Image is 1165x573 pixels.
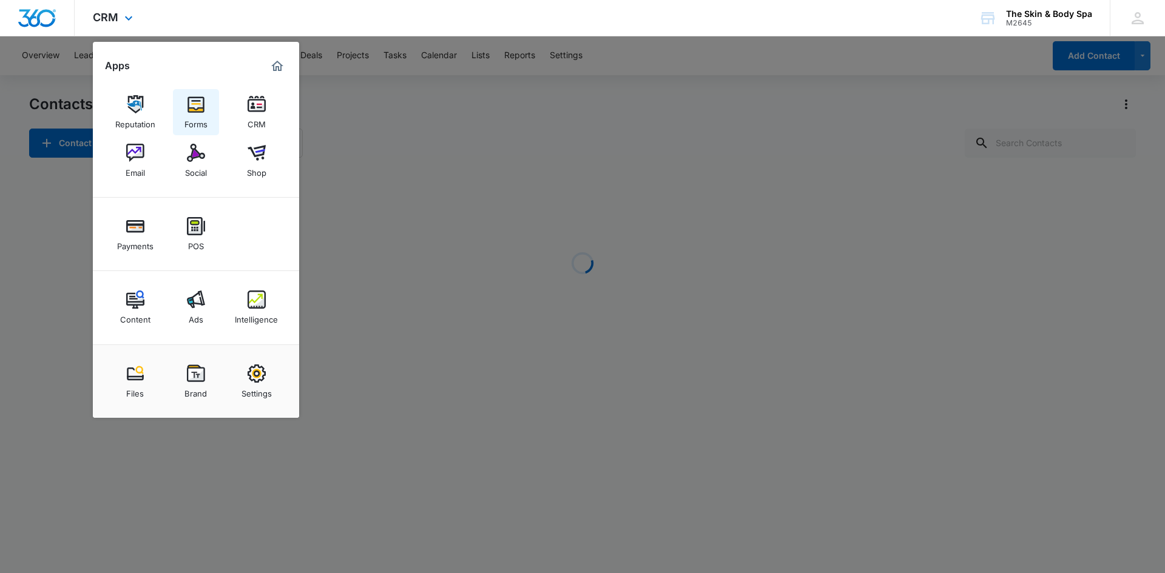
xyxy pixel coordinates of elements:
a: Settings [234,358,280,404]
span: CRM [93,11,118,24]
div: Content [120,309,150,324]
div: Reputation [115,113,155,129]
a: Reputation [112,89,158,135]
div: Social [185,162,207,178]
h2: Apps [105,60,130,72]
a: Brand [173,358,219,404]
div: Ads [189,309,203,324]
a: Email [112,138,158,184]
div: CRM [248,113,266,129]
a: Ads [173,284,219,330]
div: Brand [184,383,207,398]
a: Files [112,358,158,404]
div: Shop [247,162,266,178]
div: Settings [241,383,272,398]
a: Shop [234,138,280,184]
div: Forms [184,113,208,129]
div: Intelligence [235,309,278,324]
div: Payments [117,235,154,251]
a: Intelligence [234,284,280,330]
a: CRM [234,89,280,135]
div: Files [126,383,144,398]
div: account id [1006,19,1092,27]
a: Payments [112,211,158,257]
a: POS [173,211,219,257]
div: Email [126,162,145,178]
a: Marketing 360® Dashboard [268,56,287,76]
a: Forms [173,89,219,135]
a: Content [112,284,158,330]
a: Social [173,138,219,184]
div: POS [188,235,204,251]
div: account name [1006,9,1092,19]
